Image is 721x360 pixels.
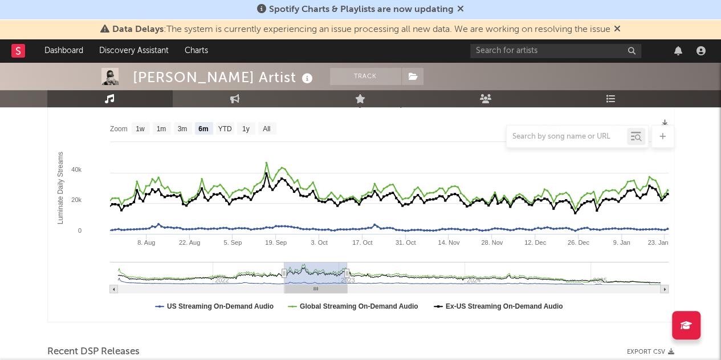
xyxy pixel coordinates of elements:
[330,68,401,85] button: Track
[445,302,563,310] text: Ex-US Streaming On-Demand Audio
[352,239,372,246] text: 17. Oct
[395,239,415,246] text: 31. Oct
[481,239,503,246] text: 28. Nov
[612,124,633,132] text: [DATE]
[112,25,164,34] span: Data Delays
[71,196,82,203] text: 20k
[269,5,454,14] span: Spotify Charts & Playlists are now updating
[177,39,216,62] a: Charts
[48,94,674,322] svg: Luminate Daily Consumption
[47,345,140,359] span: Recent DSP Releases
[438,239,459,246] text: 14. Nov
[178,239,199,246] text: 22. Aug
[567,239,589,246] text: 26. Dec
[539,124,560,132] text: [DATE]
[457,5,464,14] span: Dismiss
[593,124,600,132] text: →
[91,39,177,62] a: Discovery Assistant
[223,239,242,246] text: 5. Sep
[56,152,64,224] text: Luminate Daily Streams
[470,44,641,58] input: Search for artists
[137,239,155,246] text: 8. Aug
[112,25,610,34] span: : The system is currently experiencing an issue processing all new data. We are working on resolv...
[36,39,91,62] a: Dashboard
[167,302,274,310] text: US Streaming On-Demand Audio
[133,68,316,87] div: [PERSON_NAME] Artist
[265,239,287,246] text: 19. Sep
[627,349,674,355] button: Export CSV
[71,166,82,173] text: 40k
[507,132,627,141] input: Search by song name or URL
[311,239,327,246] text: 3. Oct
[614,25,621,34] span: Dismiss
[524,239,545,246] text: 12. Dec
[299,302,418,310] text: Global Streaming On-Demand Audio
[613,239,630,246] text: 9. Jan
[78,227,81,234] text: 0
[647,239,668,246] text: 23. Jan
